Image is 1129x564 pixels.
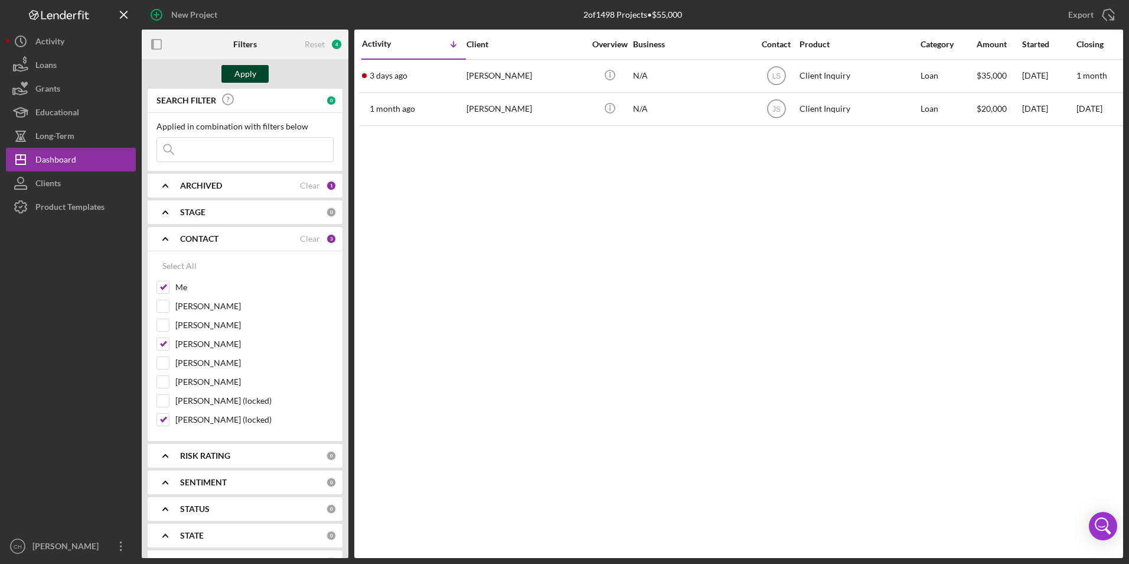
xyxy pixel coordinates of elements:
button: Clients [6,171,136,195]
div: 0 [326,450,337,461]
button: Dashboard [6,148,136,171]
button: Educational [6,101,136,124]
text: LS [772,72,781,80]
div: 1 [326,180,337,191]
div: [PERSON_NAME] [466,60,585,92]
div: Overview [588,40,632,49]
div: Open Intercom Messenger [1089,512,1117,540]
div: Reset [305,40,325,49]
div: Loan [921,60,975,92]
div: Activity [35,30,64,56]
b: STATUS [180,504,210,514]
b: SENTIMENT [180,478,227,487]
div: 0 [326,477,337,488]
div: Dashboard [35,148,76,174]
label: [PERSON_NAME] [175,300,334,312]
b: SEARCH FILTER [156,96,216,105]
div: Client Inquiry [800,93,918,125]
div: Grants [35,77,60,103]
div: Loan [921,93,975,125]
button: Apply [221,65,269,83]
button: Product Templates [6,195,136,219]
div: Applied in combination with filters below [156,122,334,131]
div: 2 of 1498 Projects • $55,000 [583,10,682,20]
div: Long-Term [35,124,74,151]
div: Started [1022,40,1075,49]
div: Clients [35,171,61,198]
div: 0 [326,207,337,218]
div: Category [921,40,975,49]
button: Grants [6,77,136,101]
b: CONTACT [180,234,218,244]
b: STAGE [180,208,205,217]
div: 0 [326,95,337,106]
label: [PERSON_NAME] (locked) [175,395,334,407]
div: [DATE] [1022,60,1075,92]
button: Loans [6,53,136,77]
div: 3 [326,234,337,244]
div: 4 [331,38,342,50]
text: CH [14,543,22,550]
div: [PERSON_NAME] [30,534,106,561]
div: Amount [977,40,1021,49]
div: Apply [234,65,256,83]
button: Export [1056,3,1123,27]
time: 1 month [1076,70,1107,80]
div: Product Templates [35,195,105,222]
button: Long-Term [6,124,136,148]
div: N/A [633,60,751,92]
button: CH[PERSON_NAME] [6,534,136,558]
time: 2025-07-15 20:43 [370,104,415,114]
text: JS [772,105,780,114]
label: [PERSON_NAME] [175,319,334,331]
div: Educational [35,101,79,127]
div: [PERSON_NAME] [466,93,585,125]
div: Activity [362,39,414,48]
button: Activity [6,30,136,53]
div: [DATE] [1022,93,1075,125]
div: Export [1068,3,1094,27]
b: RISK RATING [180,451,230,461]
label: [PERSON_NAME] (locked) [175,414,334,426]
button: Select All [156,254,203,278]
time: [DATE] [1076,103,1102,114]
div: 0 [326,530,337,541]
div: 0 [326,504,337,514]
div: Select All [162,254,197,278]
div: $20,000 [977,93,1021,125]
div: Client [466,40,585,49]
button: New Project [142,3,229,27]
label: [PERSON_NAME] [175,357,334,369]
div: Clear [300,181,320,190]
label: [PERSON_NAME] [175,338,334,350]
b: ARCHIVED [180,181,222,190]
b: Filters [233,40,257,49]
div: Clear [300,234,320,244]
div: N/A [633,93,751,125]
time: 2025-08-26 01:14 [370,71,407,80]
div: Product [800,40,918,49]
label: Me [175,281,334,293]
label: [PERSON_NAME] [175,376,334,388]
div: Client Inquiry [800,60,918,92]
div: New Project [171,3,217,27]
b: STATE [180,531,204,540]
div: $35,000 [977,60,1021,92]
div: Contact [754,40,798,49]
div: Loans [35,53,57,80]
div: Business [633,40,751,49]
